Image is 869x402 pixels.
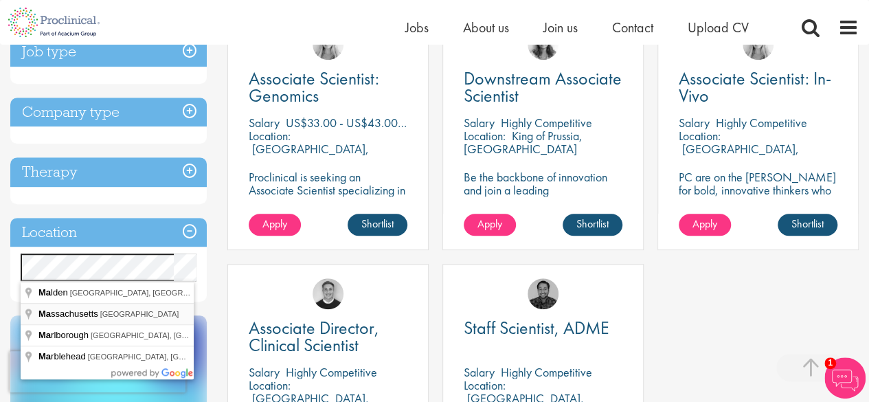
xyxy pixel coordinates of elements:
span: Staff Scientist, ADME [464,316,609,339]
span: Associate Director, Clinical Scientist [249,316,379,357]
span: rblehead [38,351,88,361]
h3: Therapy [10,157,207,187]
span: Ma [38,309,51,319]
p: [GEOGRAPHIC_DATA], [GEOGRAPHIC_DATA] [249,141,369,170]
a: Shortlist [563,214,622,236]
a: Shortlist [348,214,407,236]
a: About us [463,19,509,36]
a: Apply [464,214,516,236]
a: Join us [543,19,578,36]
h3: Location [10,218,207,247]
span: Apply [477,216,502,231]
span: [GEOGRAPHIC_DATA], [GEOGRAPHIC_DATA] [91,331,252,339]
p: US$33.00 - US$43.00 per hour [286,115,440,131]
p: Highly Competitive [501,364,592,380]
span: Location: [249,377,291,393]
a: Apply [679,214,731,236]
span: [GEOGRAPHIC_DATA] [100,310,179,318]
span: rlborough [38,330,91,340]
span: Location: [679,128,721,144]
span: Ma [38,351,51,361]
p: Highly Competitive [286,364,377,380]
span: Salary [679,115,710,131]
a: Downstream Associate Scientist [464,70,622,104]
span: Location: [249,128,291,144]
p: Be the backbone of innovation and join a leading pharmaceutical company to help keep life-changin... [464,170,622,236]
span: [GEOGRAPHIC_DATA], [GEOGRAPHIC_DATA] [70,289,232,297]
a: Associate Scientist: In-Vivo [679,70,837,104]
img: Bo Forsen [313,278,343,309]
span: Apply [692,216,717,231]
span: Location: [464,377,506,393]
img: Chatbot [824,357,866,399]
span: Ma [38,287,51,298]
span: 1 [824,357,836,369]
p: Highly Competitive [716,115,807,131]
p: Proclinical is seeking an Associate Scientist specializing in Genomics to join a dynamic team in ... [249,170,407,236]
span: [GEOGRAPHIC_DATA], [GEOGRAPHIC_DATA] [88,353,249,361]
span: Salary [464,364,495,380]
a: Associate Director, Clinical Scientist [249,320,407,354]
a: Upload CV [688,19,749,36]
span: Downstream Associate Scientist [464,67,622,107]
span: Salary [249,364,280,380]
a: Staff Scientist, ADME [464,320,622,337]
p: PC are on the [PERSON_NAME] for bold, innovative thinkers who are ready to help push the boundari... [679,170,837,236]
span: ssachusetts [38,309,100,319]
span: Location: [464,128,506,144]
iframe: reCAPTCHA [10,351,185,392]
span: Salary [249,115,280,131]
a: Contact [612,19,653,36]
p: [GEOGRAPHIC_DATA], [GEOGRAPHIC_DATA] [679,141,799,170]
a: Associate Scientist: Genomics [249,70,407,104]
a: Jobs [405,19,429,36]
span: Ma [38,330,51,340]
a: Apply [249,214,301,236]
span: Salary [464,115,495,131]
p: Highly Competitive [501,115,592,131]
h3: Company type [10,98,207,127]
h3: Job type [10,37,207,67]
img: Mike Raletz [528,278,558,309]
p: King of Prussia, [GEOGRAPHIC_DATA] [464,128,583,157]
a: Shortlist [778,214,837,236]
span: Apply [262,216,287,231]
span: Associate Scientist: Genomics [249,67,379,107]
span: Associate Scientist: In-Vivo [679,67,831,107]
span: lden [38,287,70,298]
